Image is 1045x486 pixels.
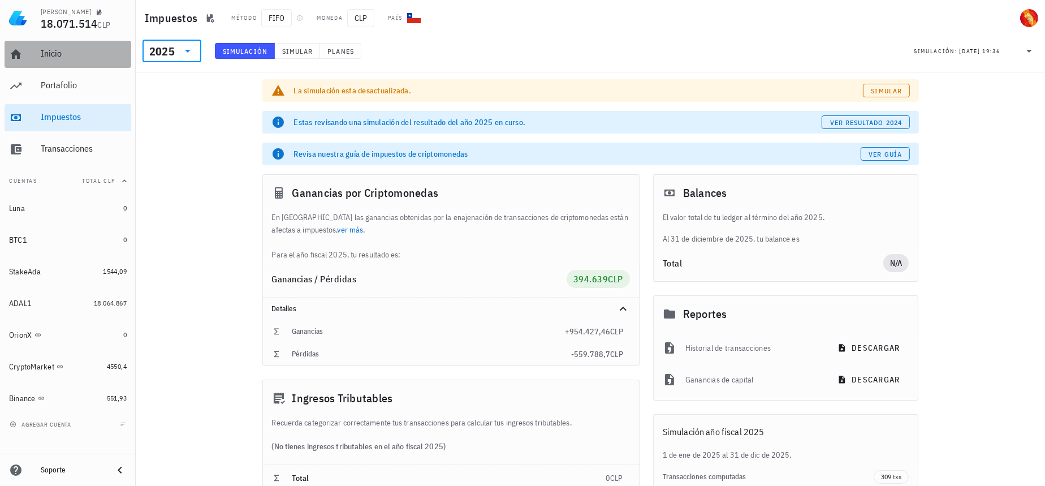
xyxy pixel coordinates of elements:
span: CLP [610,473,623,483]
div: Detalles [263,298,639,320]
span: Ganancias / Pérdidas [272,273,357,285]
a: StakeAda 1544,09 [5,258,131,285]
a: Ver guía [861,147,910,161]
div: Estas revisando una simulación del resultado del año 2025 en curso. [294,117,822,128]
span: 0 [123,204,127,212]
span: agregar cuenta [12,421,71,428]
span: descargar [840,375,900,385]
div: Moneda [317,14,343,23]
span: Planes [327,47,354,55]
div: Simulación: [914,44,959,58]
span: Total CLP [82,177,115,184]
a: Binance 551,93 [5,385,131,412]
div: Método [231,14,257,23]
div: Total [663,259,883,268]
span: CLP [98,20,111,30]
span: Simular [282,47,313,55]
a: Impuestos [5,104,131,131]
div: StakeAda [9,267,41,277]
div: Portafolio [41,80,127,91]
span: ver resultado 2024 [830,118,902,127]
div: Recuerda categorizar correctamente tus transacciones para calcular tus ingresos tributables. [263,416,639,429]
div: Ganancias de capital [685,367,822,392]
span: 1544,09 [103,267,127,276]
div: ADAL1 [9,299,32,308]
button: Simular [275,43,321,59]
div: Simulación año fiscal 2025 [654,415,918,449]
span: 309 txs [881,471,901,483]
button: CuentasTotal CLP [5,167,131,195]
a: Portafolio [5,72,131,100]
div: La simulación esta desactualizada. [294,85,863,96]
div: [PERSON_NAME] [41,7,91,16]
a: Luna 0 [5,195,131,222]
button: descargar [831,369,909,390]
div: Binance [9,394,36,403]
span: CLP [608,273,623,285]
div: Luna [9,204,25,213]
div: OrionX [9,330,32,340]
div: Detalles [272,304,603,313]
span: 394.639 [573,273,608,285]
div: CryptoMarket [9,362,54,372]
span: Simulación [222,47,267,55]
span: 0 [606,473,610,483]
span: 4550,4 [107,362,127,371]
h1: Impuestos [145,9,202,27]
div: Ingresos Tributables [263,380,639,416]
div: avatar [1020,9,1038,27]
div: CL-icon [407,11,421,25]
div: Transacciones computadas [663,472,874,481]
div: País [388,14,403,23]
div: 2025 [149,46,175,57]
div: Reportes [654,296,918,332]
span: N/A [890,254,902,272]
a: Transacciones [5,136,131,163]
a: ver más [338,225,364,235]
div: En [GEOGRAPHIC_DATA] las ganancias obtenidas por la enajenación de transacciones de criptomonedas... [263,211,639,261]
a: ADAL1 18.064.867 [5,290,131,317]
button: agregar cuenta [7,419,76,430]
div: 2025 [142,40,201,62]
div: Simulación:[DATE] 19:36 [907,40,1043,62]
div: Inicio [41,48,127,59]
button: descargar [831,338,909,358]
span: Ver guía [868,150,902,158]
span: CLP [347,9,374,27]
div: Pérdidas [292,350,571,359]
div: Ganancias [292,327,565,336]
div: Impuestos [41,111,127,122]
div: BTC1 [9,235,27,245]
p: El valor total de tu ledger al término del año 2025. [663,211,909,223]
span: Total [292,473,309,483]
span: 0 [123,235,127,244]
span: FIFO [261,9,292,27]
div: (No tienes ingresos tributables en el año fiscal 2025) [263,429,639,464]
div: [DATE] 19:36 [959,46,1000,57]
div: Ganancias por Criptomonedas [263,175,639,211]
span: Simular [871,87,902,95]
div: Soporte [41,466,104,475]
div: Transacciones [41,143,127,154]
span: -559.788,7 [571,349,610,359]
button: Planes [320,43,361,59]
a: OrionX 0 [5,321,131,349]
span: +954.427,46 [565,326,610,337]
div: 1 de ene de 2025 al 31 de dic de 2025. [654,449,918,461]
img: LedgiFi [9,9,27,27]
a: Inicio [5,41,131,68]
div: Balances [654,175,918,211]
span: 18.064.867 [94,299,127,307]
div: Al 31 de diciembre de 2025, tu balance es [654,211,918,245]
span: descargar [840,343,900,353]
span: 0 [123,330,127,339]
span: CLP [610,326,623,337]
button: ver resultado 2024 [822,115,909,129]
div: Historial de transacciones [685,336,822,360]
span: 551,93 [107,394,127,402]
a: Simular [863,84,909,97]
a: BTC1 0 [5,226,131,253]
span: CLP [610,349,623,359]
button: Simulación [215,43,275,59]
span: 18.071.514 [41,16,98,31]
